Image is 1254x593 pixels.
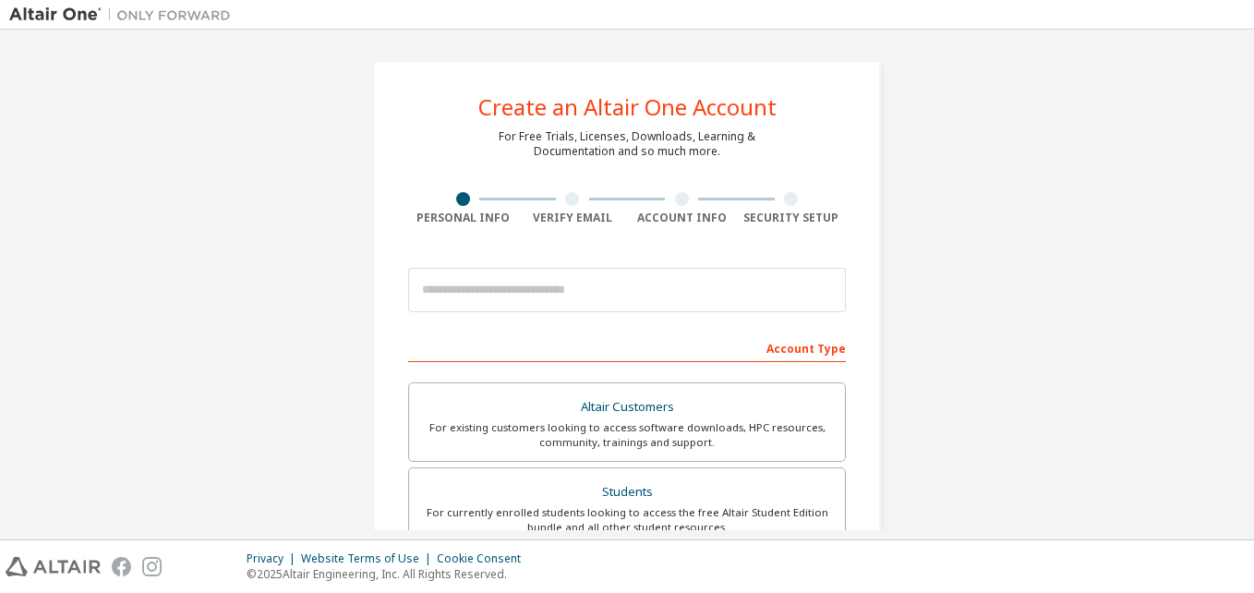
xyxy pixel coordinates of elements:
div: For Free Trials, Licenses, Downloads, Learning & Documentation and so much more. [499,129,755,159]
img: Altair One [9,6,240,24]
div: Altair Customers [420,394,834,420]
img: altair_logo.svg [6,557,101,576]
div: Privacy [247,551,301,566]
div: For existing customers looking to access software downloads, HPC resources, community, trainings ... [420,420,834,450]
div: Verify Email [518,211,628,225]
img: instagram.svg [142,557,162,576]
div: Students [420,479,834,505]
div: Create an Altair One Account [478,96,777,118]
div: Account Type [408,333,846,362]
div: For currently enrolled students looking to access the free Altair Student Edition bundle and all ... [420,505,834,535]
div: Account Info [627,211,737,225]
div: Website Terms of Use [301,551,437,566]
img: facebook.svg [112,557,131,576]
div: Cookie Consent [437,551,532,566]
div: Personal Info [408,211,518,225]
p: © 2025 Altair Engineering, Inc. All Rights Reserved. [247,566,532,582]
div: Security Setup [737,211,847,225]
